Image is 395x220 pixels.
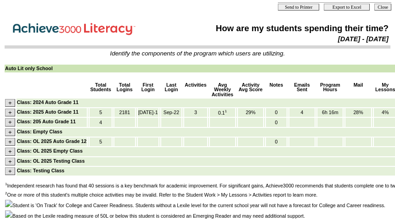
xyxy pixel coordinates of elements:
td: Total Students [90,82,112,98]
td: 0 [266,108,287,117]
td: How are my students spending their time? [176,23,389,34]
td: Total Logins [114,82,135,98]
input: + [5,109,15,116]
sup: 2 [5,191,7,195]
td: 28% [345,108,371,117]
td: 29% [238,108,263,117]
input: + [5,128,15,136]
nobr: Class: Empty Class [17,129,62,134]
td: Identify the components of the program which users are utilizing. [5,50,390,57]
td: Mail [345,82,371,98]
nobr: Class: 205 Auto Grade 11 [17,119,76,124]
td: Last Login [161,82,182,98]
td: Class: 205 Auto Grade 11 [17,118,87,126]
img: ccr.gif [5,200,12,207]
td: Class: 2025 Auto Grade 11 [17,108,87,117]
td: Sep-22 [161,108,182,117]
td: 0 [266,137,287,146]
td: 3 [184,108,207,117]
nobr: Class: OL 2025 Empty Class [17,148,83,154]
nobr: Class: 2024 Auto Grade 11 [17,99,79,105]
td: [DATE]-1 [138,108,158,117]
td: 4 [289,108,315,117]
sup: 1 [225,109,227,113]
img: Achieve3000 Reports Logo [6,18,144,38]
input: Export to Excel [324,4,370,11]
input: + [5,158,15,165]
td: 5 [90,137,112,146]
td: Notes [266,82,287,98]
input: Close [374,4,391,11]
nobr: Class: 2025 Auto Grade 11 [17,109,79,115]
td: 2181 [114,108,135,117]
td: Program Hours [317,82,343,98]
input: + [5,167,15,175]
td: First Login [138,82,158,98]
input: Send to Printer [278,4,319,11]
input: + [5,138,15,146]
nobr: Class: OL 2025 Auto Grade 12 [17,138,87,144]
td: Activities [184,82,207,98]
td: 0 [266,118,287,126]
nobr: Class: Testing Class [17,168,64,173]
input: + [5,118,15,126]
td: Avg Weekly Activities [210,82,235,98]
input: + [5,99,15,107]
nobr: Class: OL 2025 Testing Class [17,158,85,164]
td: 4 [90,118,112,126]
input: + [5,148,15,155]
td: Activity Avg Score [238,82,263,98]
td: 6h 16m [317,108,343,117]
td: Emails Sent [289,82,315,98]
td: [DATE] - [DATE] [176,35,389,43]
td: 0.1 [210,108,235,117]
img: dr.png [5,210,12,218]
td: 5 [90,108,112,117]
td: Class: OL 2025 Auto Grade 12 [17,137,87,146]
sup: 1 [5,182,7,186]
